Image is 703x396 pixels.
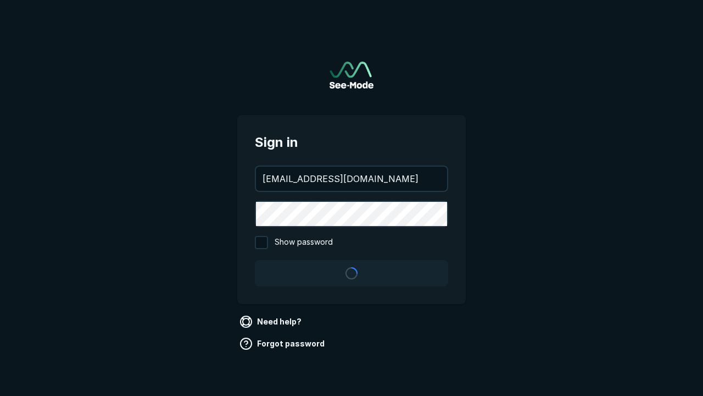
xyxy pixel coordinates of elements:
a: Go to sign in [330,62,373,89]
a: Need help? [237,313,306,331]
img: See-Mode Logo [330,62,373,89]
span: Sign in [255,133,448,152]
input: your@email.com [256,167,447,191]
a: Forgot password [237,335,329,353]
span: Show password [275,236,333,249]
